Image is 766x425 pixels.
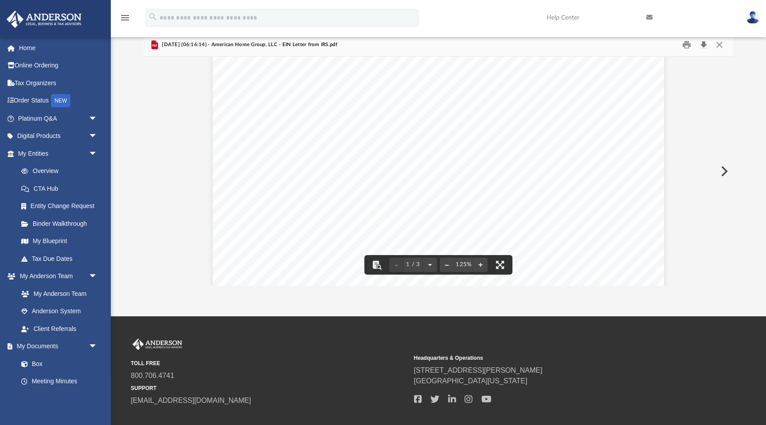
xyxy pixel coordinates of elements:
img: Anderson Advisors Platinum Portal [131,338,184,350]
a: Box [12,355,102,373]
a: My Entitiesarrow_drop_down [6,145,111,162]
span: 1 / 3 [403,262,423,268]
a: Overview [12,162,111,180]
a: 800.706.4741 [131,372,174,379]
a: My Anderson Team [12,285,102,303]
div: NEW [51,94,70,107]
a: Online Ordering [6,57,111,75]
a: menu [120,17,130,23]
a: Client Referrals [12,320,106,338]
a: Meeting Minutes [12,373,106,390]
small: TOLL FREE [131,359,408,367]
a: Entity Change Request [12,197,111,215]
a: [GEOGRAPHIC_DATA][US_STATE] [414,377,528,385]
span: arrow_drop_down [89,145,106,163]
a: Anderson System [12,303,106,320]
a: Tax Due Dates [12,250,111,268]
div: Current zoom level [454,262,473,268]
a: My Documentsarrow_drop_down [6,338,106,355]
img: User Pic [746,11,759,24]
a: Order StatusNEW [6,92,111,110]
button: Toggle findbar [367,255,387,275]
a: Tax Organizers [6,74,111,92]
button: Print [678,38,696,51]
i: menu [120,12,130,23]
span: arrow_drop_down [89,338,106,356]
a: [EMAIL_ADDRESS][DOMAIN_NAME] [131,397,251,404]
button: Download [696,38,711,51]
a: Binder Walkthrough [12,215,111,232]
a: Digital Productsarrow_drop_down [6,127,111,145]
span: [DATE] (06:16:14) - American Home Group, LLC - EIN Letter from IRS.pdf [160,41,337,49]
button: Next page [423,255,437,275]
a: Platinum Q&Aarrow_drop_down [6,110,111,127]
a: My Blueprint [12,232,106,250]
button: Zoom out [440,255,454,275]
span: arrow_drop_down [89,110,106,128]
a: [STREET_ADDRESS][PERSON_NAME] [414,366,543,374]
a: My Anderson Teamarrow_drop_down [6,268,106,285]
button: Close [711,38,727,51]
div: Document Viewer [144,57,733,286]
i: search [148,12,158,22]
div: File preview [144,57,733,286]
img: Anderson Advisors Platinum Portal [4,11,84,28]
small: SUPPORT [131,384,408,392]
button: Next File [714,159,733,184]
span: arrow_drop_down [89,268,106,286]
span: arrow_drop_down [89,127,106,146]
a: Forms Library [12,390,102,408]
button: Zoom in [473,255,488,275]
a: CTA Hub [12,180,111,197]
div: Preview [144,33,733,286]
small: Headquarters & Operations [414,354,691,362]
button: Enter fullscreen [490,255,510,275]
a: Home [6,39,111,57]
button: 1 / 3 [403,255,423,275]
